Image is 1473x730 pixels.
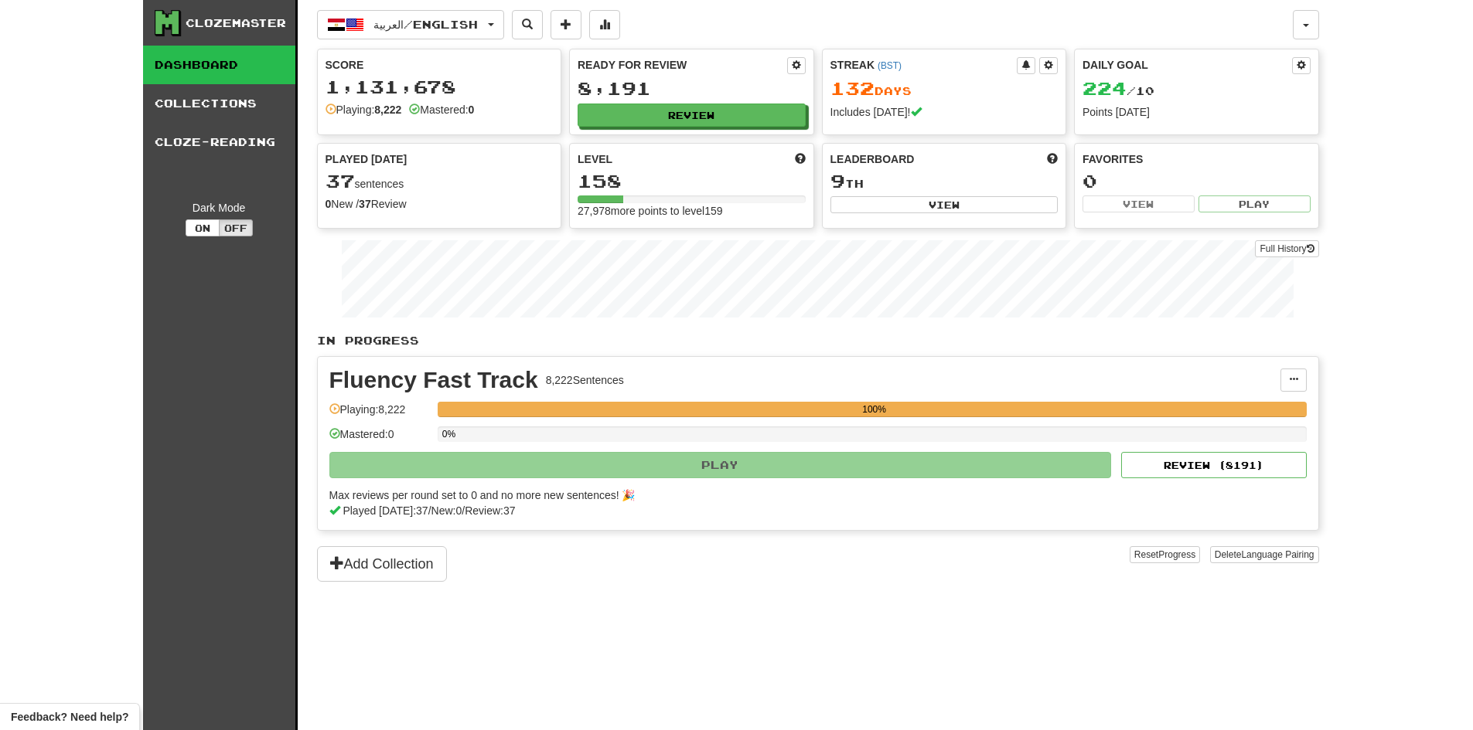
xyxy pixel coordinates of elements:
[578,151,612,167] span: Level
[830,79,1059,99] div: Day s
[143,123,295,161] a: Cloze-Reading
[578,171,806,191] div: 158
[343,504,428,517] span: Played [DATE]: 37
[551,10,581,39] button: Add sentence to collection
[578,104,806,127] button: Review
[1083,104,1311,120] div: Points [DATE]
[830,151,915,167] span: Leaderboard
[578,57,787,73] div: Ready for Review
[326,151,407,167] span: Played [DATE]
[219,219,253,236] button: Off
[143,84,295,123] a: Collections
[830,196,1059,213] button: View
[1210,546,1319,563] button: DeleteLanguage Pairing
[830,104,1059,120] div: Includes [DATE]!
[317,10,504,39] button: العربية/English
[329,368,538,392] div: Fluency Fast Track
[1083,151,1311,167] div: Favorites
[578,203,806,219] div: 27,978 more points to level 159
[373,18,478,31] span: العربية / English
[546,372,624,388] div: 8,222 Sentences
[1255,240,1318,257] a: Full History
[11,709,128,725] span: Open feedback widget
[1158,549,1195,560] span: Progress
[462,504,465,517] span: /
[1199,195,1311,212] button: Play
[143,46,295,84] a: Dashboard
[329,402,430,427] div: Playing: 8,222
[512,10,543,39] button: Search sentences
[326,170,355,192] span: 37
[1121,452,1307,478] button: Review (8191)
[578,79,806,98] div: 8,191
[1083,84,1154,97] span: / 10
[329,487,1297,503] div: Max reviews per round set to 0 and no more new sentences! 🎉
[326,77,554,97] div: 1,131,678
[359,198,371,210] strong: 37
[830,57,1018,73] div: Streak
[155,200,284,216] div: Dark Mode
[1130,546,1200,563] button: ResetProgress
[589,10,620,39] button: More stats
[329,426,430,452] div: Mastered: 0
[326,198,332,210] strong: 0
[1047,151,1058,167] span: This week in points, UTC
[428,504,431,517] span: /
[830,171,1059,192] div: th
[1083,195,1195,212] button: View
[431,504,462,517] span: New: 0
[326,102,402,117] div: Playing:
[1083,77,1127,99] span: 224
[326,171,554,192] div: sentences
[878,60,902,71] a: (BST)
[442,402,1307,417] div: 100%
[1083,57,1292,74] div: Daily Goal
[329,452,1112,478] button: Play
[326,57,554,73] div: Score
[186,219,220,236] button: On
[795,151,806,167] span: Score more points to level up
[374,104,401,116] strong: 8,222
[465,504,515,517] span: Review: 37
[830,77,875,99] span: 132
[469,104,475,116] strong: 0
[409,102,474,117] div: Mastered:
[1241,549,1314,560] span: Language Pairing
[830,170,845,192] span: 9
[317,333,1319,348] p: In Progress
[1083,171,1311,191] div: 0
[326,196,554,212] div: New / Review
[317,546,447,582] button: Add Collection
[186,15,286,31] div: Clozemaster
